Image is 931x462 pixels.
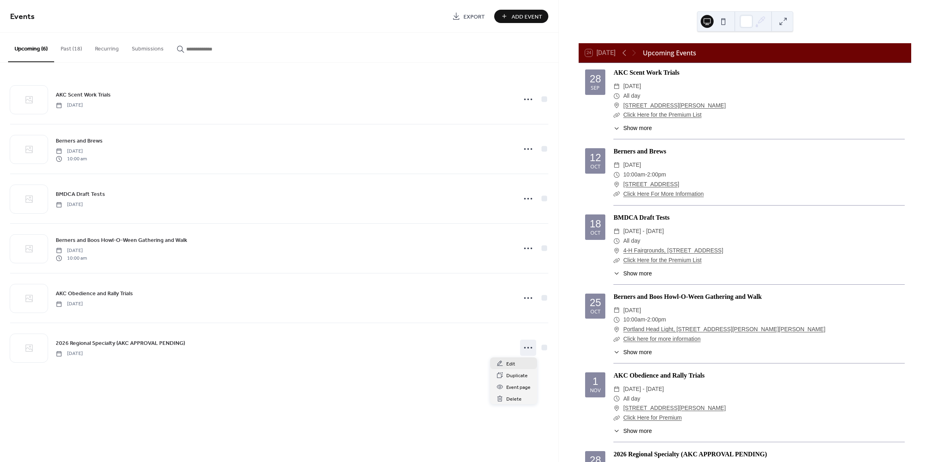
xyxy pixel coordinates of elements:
div: Upcoming Events [643,48,696,58]
div: 2026 Regional Specialty (AKC APPROVAL PENDING) [613,449,905,459]
div: ​ [613,394,620,404]
span: [DATE] [56,350,83,357]
span: [DATE] [56,148,87,155]
a: 2026 Regional Specialty (AKC APPROVAL PENDING) [56,338,185,348]
span: [DATE] [56,247,87,254]
span: Berners and Brews [56,137,103,145]
div: ​ [613,306,620,315]
a: BMDCA Draft Tests [56,189,105,199]
div: ​ [613,110,620,120]
div: ​ [613,315,620,325]
button: Recurring [88,33,125,61]
a: Click Here For More Information [623,191,704,197]
div: Nov [590,388,600,393]
span: Duplicate [506,372,528,380]
div: ​ [613,413,620,423]
span: AKC Scent Work Trials [56,91,111,99]
div: ​ [613,348,620,357]
span: Delete [506,395,522,403]
a: Portland Head Light, [STREET_ADDRESS][PERSON_NAME][PERSON_NAME] [623,325,825,334]
div: ​ [613,325,620,334]
a: Berners and Brews [56,136,103,145]
span: [DATE] [623,306,641,315]
span: 2:00pm [647,170,666,180]
span: All day [623,394,640,404]
div: 12 [590,153,601,163]
div: ​ [613,101,620,111]
div: 18 [590,219,601,229]
span: Berners and Boos Howl-O-Ween Gathering and Walk [56,236,187,245]
div: ​ [613,246,620,256]
span: [DATE] - [DATE] [623,384,664,394]
div: ​ [613,334,620,344]
button: Add Event [494,10,548,23]
div: Oct [590,231,600,236]
div: ​ [613,170,620,180]
a: Export [446,10,491,23]
div: ​ [613,256,620,265]
span: AKC Obedience and Rally Trials [56,290,133,298]
span: Show more [623,269,652,278]
button: ​Show more [613,269,652,278]
div: 1 [592,376,598,386]
span: 10:00 am [56,155,87,162]
div: ​ [613,236,620,246]
span: Add Event [512,13,542,21]
span: [DATE] - [DATE] [623,227,664,236]
a: Click Here for the Premium List [623,257,701,263]
div: ​ [613,269,620,278]
div: ​ [613,124,620,132]
div: Sep [591,86,600,91]
span: All day [623,91,640,101]
a: 4-H Fairgrounds, [STREET_ADDRESS] [623,246,723,256]
a: [STREET_ADDRESS][PERSON_NAME] [623,101,726,111]
div: Oct [590,309,600,315]
a: AKC Scent Work Trials [56,90,111,99]
span: Show more [623,124,652,132]
span: [DATE] [56,102,83,109]
div: Oct [590,164,600,170]
span: [DATE] [623,160,641,170]
span: - [645,170,647,180]
span: 10:00 am [56,254,87,262]
button: Past (18) [54,33,88,61]
span: Show more [623,427,652,435]
a: AKC Obedience and Rally Trials [613,372,704,379]
span: 10:00am [623,315,645,325]
button: ​Show more [613,124,652,132]
span: - [645,315,647,325]
a: Click here for more information [623,336,700,342]
a: AKC Obedience and Rally Trials [56,289,133,298]
div: ​ [613,384,620,394]
div: 25 [590,298,601,308]
div: ​ [613,82,620,91]
a: Berners and Brews [613,148,666,155]
a: BMDCA Draft Tests [613,214,670,221]
span: Edit [506,360,515,368]
span: Show more [623,348,652,357]
div: ​ [613,427,620,435]
span: [DATE] [56,201,83,208]
a: Click Here for Premium [623,414,682,421]
button: ​Show more [613,348,652,357]
div: ​ [613,403,620,413]
span: Events [10,9,35,25]
div: ​ [613,180,620,189]
span: Export [463,13,485,21]
span: Event page [506,383,531,392]
div: ​ [613,91,620,101]
span: [DATE] [56,300,83,308]
span: All day [623,236,640,246]
div: ​ [613,189,620,199]
a: AKC Scent Work Trials [613,69,679,76]
a: [STREET_ADDRESS][PERSON_NAME] [623,403,726,413]
button: Submissions [125,33,170,61]
button: ​Show more [613,427,652,435]
div: ​ [613,227,620,236]
div: 28 [590,74,601,84]
a: Click Here for the Premium List [623,111,701,118]
span: [DATE] [623,82,641,91]
span: 2:00pm [647,315,666,325]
